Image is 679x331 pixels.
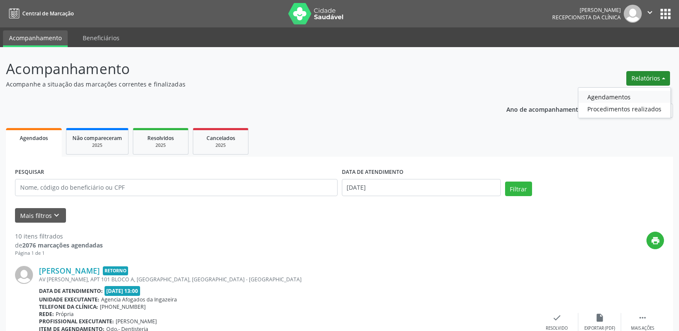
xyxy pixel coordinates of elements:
a: Agendamentos [578,91,670,103]
p: Ano de acompanhamento [506,104,582,114]
strong: 2076 marcações agendadas [22,241,103,249]
div: AV [PERSON_NAME], APT 101 BLOCO A, [GEOGRAPHIC_DATA], [GEOGRAPHIC_DATA] - [GEOGRAPHIC_DATA] [39,276,535,283]
span: Cancelados [206,134,235,142]
div: 2025 [139,142,182,149]
b: Data de atendimento: [39,287,103,295]
label: DATA DE ATENDIMENTO [342,166,404,179]
span: Resolvidos [147,134,174,142]
i:  [645,8,655,17]
span: Retorno [103,266,128,275]
span: Não compareceram [72,134,122,142]
span: Agencia Afogados da Ingazeira [101,296,177,303]
i: keyboard_arrow_down [52,211,61,220]
i: check [552,313,562,322]
p: Acompanhe a situação das marcações correntes e finalizadas [6,80,473,89]
a: Procedimentos realizados [578,103,670,115]
a: Beneficiários [77,30,126,45]
i: print [651,236,660,245]
button: Relatórios [626,71,670,86]
i:  [638,313,647,322]
img: img [15,266,33,284]
button:  [642,5,658,23]
div: 2025 [72,142,122,149]
span: [DATE] 13:00 [105,286,141,296]
input: Selecione um intervalo [342,179,501,196]
div: [PERSON_NAME] [552,6,621,14]
span: Central de Marcação [22,10,74,17]
div: 10 itens filtrados [15,232,103,241]
b: Telefone da clínica: [39,303,98,310]
a: Acompanhamento [3,30,68,47]
button: apps [658,6,673,21]
div: Página 1 de 1 [15,250,103,257]
div: 2025 [199,142,242,149]
span: Própria [56,310,74,318]
b: Unidade executante: [39,296,99,303]
b: Rede: [39,310,54,318]
input: Nome, código do beneficiário ou CPF [15,179,338,196]
ul: Relatórios [578,87,671,118]
span: [PERSON_NAME] [116,318,157,325]
label: PESQUISAR [15,166,44,179]
img: img [624,5,642,23]
b: Profissional executante: [39,318,114,325]
span: [PHONE_NUMBER] [100,303,146,310]
button: Mais filtroskeyboard_arrow_down [15,208,66,223]
i: insert_drive_file [595,313,604,322]
a: Central de Marcação [6,6,74,21]
div: de [15,241,103,250]
button: print [646,232,664,249]
button: Filtrar [505,182,532,196]
span: Agendados [20,134,48,142]
span: Recepcionista da clínica [552,14,621,21]
a: [PERSON_NAME] [39,266,100,275]
p: Acompanhamento [6,58,473,80]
